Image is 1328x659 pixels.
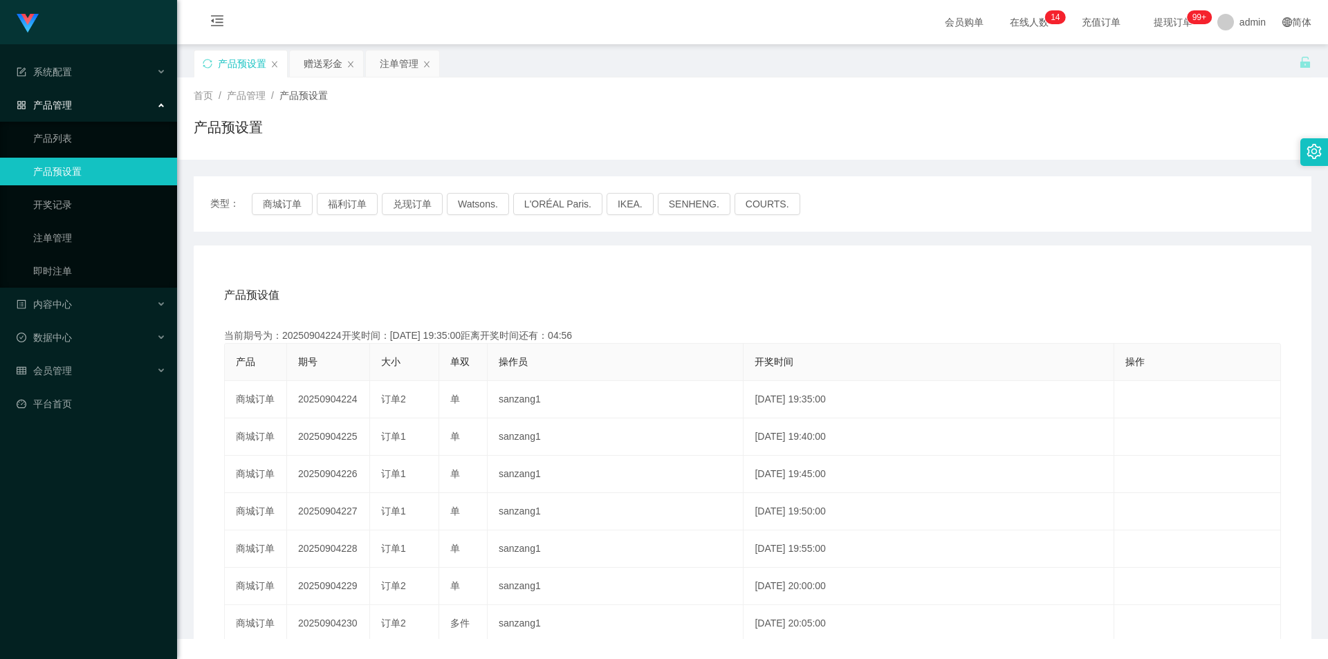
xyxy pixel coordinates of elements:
td: sanzang1 [488,456,744,493]
a: 开奖记录 [33,191,166,219]
span: 开奖时间 [755,356,793,367]
span: 类型： [210,193,252,215]
td: 商城订单 [225,568,287,605]
sup: 1069 [1187,10,1212,24]
i: 图标: close [347,60,355,68]
i: 图标: menu-fold [194,1,241,45]
button: Watsons. [447,193,509,215]
td: [DATE] 19:50:00 [744,493,1114,530]
td: 20250904230 [287,605,370,642]
button: IKEA. [607,193,654,215]
i: 图标: check-circle-o [17,333,26,342]
span: 单 [450,580,460,591]
td: 商城订单 [225,456,287,493]
button: L'ORÉAL Paris. [513,193,602,215]
div: 赠送彩金 [304,50,342,77]
button: 商城订单 [252,193,313,215]
span: 系统配置 [17,66,72,77]
button: COURTS. [735,193,800,215]
div: 注单管理 [380,50,418,77]
span: 期号 [298,356,317,367]
span: 提现订单 [1147,17,1199,27]
div: 2021 [188,608,1317,622]
span: 订单2 [381,580,406,591]
i: 图标: appstore-o [17,100,26,110]
i: 图标: unlock [1299,56,1311,68]
span: 单 [450,505,460,517]
button: SENHENG. [658,193,730,215]
span: 产品管理 [227,90,266,101]
span: 订单2 [381,393,406,405]
a: 图标: dashboard平台首页 [17,390,166,418]
a: 产品列表 [33,124,166,152]
td: 商城订单 [225,605,287,642]
td: [DATE] 20:00:00 [744,568,1114,605]
td: 商城订单 [225,493,287,530]
span: 单 [450,393,460,405]
i: 图标: global [1282,17,1292,27]
p: 4 [1055,10,1060,24]
i: 图标: setting [1307,144,1322,159]
td: sanzang1 [488,418,744,456]
span: 数据中心 [17,332,72,343]
h1: 产品预设置 [194,117,263,138]
i: 图标: profile [17,299,26,309]
i: 图标: table [17,366,26,375]
span: 会员管理 [17,365,72,376]
td: [DATE] 19:45:00 [744,456,1114,493]
img: logo.9652507e.png [17,14,39,33]
td: 20250904224 [287,381,370,418]
span: 大小 [381,356,400,367]
td: sanzang1 [488,605,744,642]
div: 产品预设置 [218,50,266,77]
span: 订单1 [381,543,406,554]
td: 20250904226 [287,456,370,493]
span: 在线人数 [1003,17,1055,27]
span: 充值订单 [1075,17,1127,27]
i: 图标: form [17,67,26,77]
span: 订单1 [381,468,406,479]
td: [DATE] 20:05:00 [744,605,1114,642]
p: 1 [1051,10,1055,24]
span: / [219,90,221,101]
span: 单 [450,543,460,554]
span: 产品预设值 [224,287,279,304]
td: sanzang1 [488,530,744,568]
td: 商城订单 [225,418,287,456]
span: 产品管理 [17,100,72,111]
td: 商城订单 [225,381,287,418]
span: 产品 [236,356,255,367]
a: 注单管理 [33,224,166,252]
span: 操作 [1125,356,1145,367]
button: 兑现订单 [382,193,443,215]
span: 订单1 [381,505,406,517]
span: 订单1 [381,431,406,442]
span: 单 [450,431,460,442]
span: / [271,90,274,101]
i: 图标: close [423,60,431,68]
td: 20250904229 [287,568,370,605]
span: 首页 [194,90,213,101]
td: sanzang1 [488,568,744,605]
span: 操作员 [499,356,528,367]
td: 20250904228 [287,530,370,568]
td: sanzang1 [488,381,744,418]
td: 20250904225 [287,418,370,456]
span: 多件 [450,618,470,629]
a: 即时注单 [33,257,166,285]
span: 内容中心 [17,299,72,310]
span: 单双 [450,356,470,367]
span: 订单2 [381,618,406,629]
td: sanzang1 [488,493,744,530]
td: 商城订单 [225,530,287,568]
i: 图标: close [270,60,279,68]
span: 产品预设置 [279,90,328,101]
button: 福利订单 [317,193,378,215]
div: 当前期号为：20250904224开奖时间：[DATE] 19:35:00距离开奖时间还有：04:56 [224,328,1281,343]
td: [DATE] 19:40:00 [744,418,1114,456]
sup: 14 [1045,10,1065,24]
td: [DATE] 19:35:00 [744,381,1114,418]
td: 20250904227 [287,493,370,530]
td: [DATE] 19:55:00 [744,530,1114,568]
span: 单 [450,468,460,479]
